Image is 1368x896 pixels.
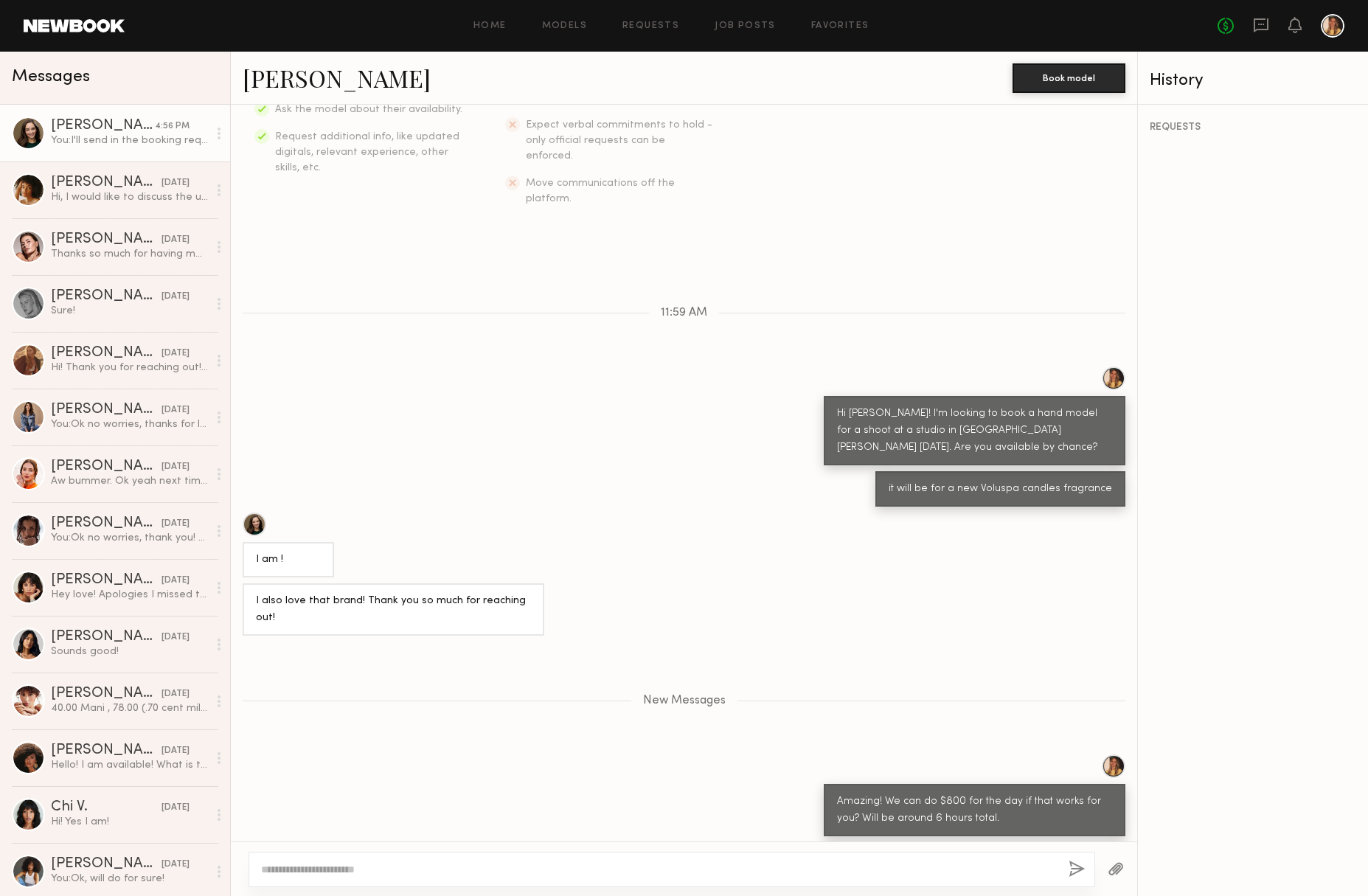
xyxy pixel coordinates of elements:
[256,552,321,569] div: I am !
[12,69,90,86] span: Messages
[51,247,208,261] div: Thanks so much for having me!! :) Address: [PERSON_NAME] [STREET_ADDRESS][PERSON_NAME]
[51,133,208,147] div: You: I'll send in the booking request and manicure info shortly :)
[1150,72,1356,89] div: History
[622,21,679,31] a: Requests
[51,743,162,758] div: [PERSON_NAME]
[51,872,208,886] div: You: Ok, will do for sure!
[51,176,162,190] div: [PERSON_NAME]
[51,361,208,375] div: Hi! Thank you for reaching out! I believe I am available, however I am on hold for one thing with...
[51,531,208,545] div: You: Ok no worries, thank you! Will take a look and keep you posted on the next one :)
[256,593,531,627] div: I also love that brand! Thank you so much for reaching out!
[162,460,190,474] div: [DATE]
[51,588,208,602] div: Hey love! Apologies I missed this but please keep me in mind for future projects 🫶🏽✨
[889,481,1112,498] div: it will be for a new Voluspa candles fragrance
[51,815,208,829] div: Hi! Yes I am!
[162,687,190,701] div: [DATE]
[51,459,162,474] div: [PERSON_NAME]
[155,119,190,133] div: 4:56 PM
[51,417,208,431] div: You: Ok no worries, thanks for letting me know! Next time :)
[162,744,190,758] div: [DATE]
[162,801,190,815] div: [DATE]
[811,21,869,31] a: Favorites
[51,289,162,304] div: [PERSON_NAME]
[473,21,507,31] a: Home
[51,758,208,772] div: Hello! I am available! What is the rate for the shoot?
[542,21,587,31] a: Models
[162,403,190,417] div: [DATE]
[51,630,162,645] div: [PERSON_NAME]
[661,307,707,319] span: 11:59 AM
[837,406,1112,456] div: Hi [PERSON_NAME]! I'm looking to book a hand model for a shoot at a studio in [GEOGRAPHIC_DATA][P...
[162,176,190,190] div: [DATE]
[275,132,459,173] span: Request additional info, like updated digitals, relevant experience, other skills, etc.
[51,403,162,417] div: [PERSON_NAME]
[51,573,162,588] div: [PERSON_NAME]
[526,178,675,204] span: Move communications off the platform.
[526,120,712,161] span: Expect verbal commitments to hold - only official requests can be enforced.
[837,793,1112,827] div: Amazing! We can do $800 for the day if that works for you? Will be around 6 hours total.
[51,701,208,715] div: 40.00 Mani , 78.00 (.70 cent mile ) Thank you! Love you x
[51,304,208,318] div: Sure!
[162,347,190,361] div: [DATE]
[162,858,190,872] div: [DATE]
[51,232,162,247] div: [PERSON_NAME]
[51,190,208,204] div: Hi, I would like to discuss the usage of images in Target. Please give me a call at [PHONE_NUMBER...
[162,574,190,588] div: [DATE]
[1013,63,1125,93] button: Book model
[1013,71,1125,83] a: Book model
[643,695,726,707] span: New Messages
[1150,122,1356,133] div: REQUESTS
[51,346,162,361] div: [PERSON_NAME]
[51,119,155,133] div: [PERSON_NAME]
[162,290,190,304] div: [DATE]
[51,474,208,488] div: Aw bummer. Ok yeah next time please!
[51,800,162,815] div: Chi V.
[275,105,462,114] span: Ask the model about their availability.
[51,645,208,659] div: Sounds good!
[715,21,776,31] a: Job Posts
[162,517,190,531] div: [DATE]
[51,857,162,872] div: [PERSON_NAME]
[162,631,190,645] div: [DATE]
[243,62,431,94] a: [PERSON_NAME]
[162,233,190,247] div: [DATE]
[51,687,162,701] div: [PERSON_NAME]
[51,516,162,531] div: [PERSON_NAME]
